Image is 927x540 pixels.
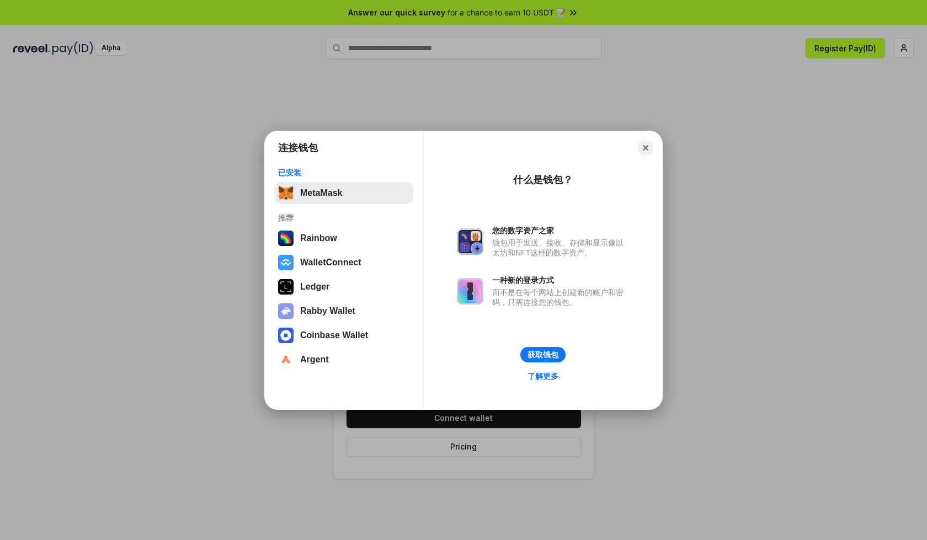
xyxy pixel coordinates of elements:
[300,330,368,340] div: Coinbase Wallet
[278,213,410,223] div: 推荐
[638,140,653,156] button: Close
[275,227,413,249] button: Rainbow
[300,306,355,316] div: Rabby Wallet
[457,278,483,304] img: svg+xml,%3Csvg%20xmlns%3D%22http%3A%2F%2Fwww.w3.org%2F2000%2Fsvg%22%20fill%3D%22none%22%20viewBox...
[521,369,565,383] a: 了解更多
[492,238,629,258] div: 钱包用于发送、接收、存储和显示像以太坊和NFT这样的数字资产。
[278,141,318,154] h1: 连接钱包
[275,324,413,346] button: Coinbase Wallet
[300,188,342,198] div: MetaMask
[278,328,294,343] img: svg+xml,%3Csvg%20width%3D%2228%22%20height%3D%2228%22%20viewBox%3D%220%200%2028%2028%22%20fill%3D...
[520,347,566,362] button: 获取钱包
[513,173,573,186] div: 什么是钱包？
[528,350,558,360] div: 获取钱包
[300,282,329,292] div: Ledger
[278,255,294,270] img: svg+xml,%3Csvg%20width%3D%2228%22%20height%3D%2228%22%20viewBox%3D%220%200%2028%2028%22%20fill%3D...
[300,258,361,268] div: WalletConnect
[528,371,558,381] div: 了解更多
[300,233,337,243] div: Rainbow
[278,352,294,367] img: svg+xml,%3Csvg%20width%3D%2228%22%20height%3D%2228%22%20viewBox%3D%220%200%2028%2028%22%20fill%3D...
[275,349,413,371] button: Argent
[300,355,329,365] div: Argent
[278,231,294,246] img: svg+xml,%3Csvg%20width%3D%22120%22%20height%3D%22120%22%20viewBox%3D%220%200%20120%20120%22%20fil...
[275,252,413,274] button: WalletConnect
[278,168,410,178] div: 已安装
[275,276,413,298] button: Ledger
[278,185,294,201] img: svg+xml,%3Csvg%20fill%3D%22none%22%20height%3D%2233%22%20viewBox%3D%220%200%2035%2033%22%20width%...
[492,287,629,307] div: 而不是在每个网站上创建新的账户和密码，只需连接您的钱包。
[492,275,629,285] div: 一种新的登录方式
[492,226,629,236] div: 您的数字资产之家
[278,303,294,319] img: svg+xml,%3Csvg%20xmlns%3D%22http%3A%2F%2Fwww.w3.org%2F2000%2Fsvg%22%20fill%3D%22none%22%20viewBox...
[275,182,413,204] button: MetaMask
[278,279,294,295] img: svg+xml,%3Csvg%20xmlns%3D%22http%3A%2F%2Fwww.w3.org%2F2000%2Fsvg%22%20width%3D%2228%22%20height%3...
[275,300,413,322] button: Rabby Wallet
[457,228,483,255] img: svg+xml,%3Csvg%20xmlns%3D%22http%3A%2F%2Fwww.w3.org%2F2000%2Fsvg%22%20fill%3D%22none%22%20viewBox...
